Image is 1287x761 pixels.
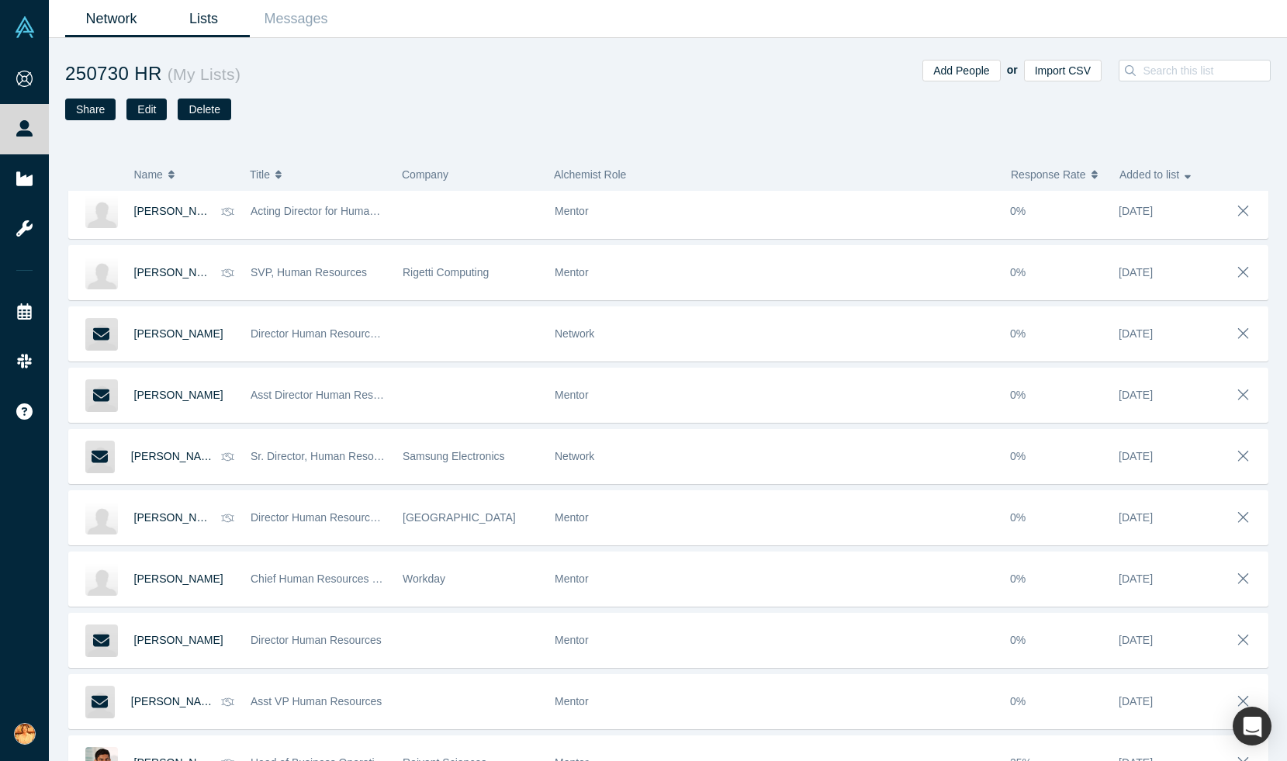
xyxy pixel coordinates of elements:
[85,257,118,289] img: Jackie Kaweck's Profile Image
[555,266,589,278] span: Mentor
[251,695,382,707] span: Asst VP Human Resources
[1119,572,1153,585] span: [DATE]
[555,389,589,401] span: Mentor
[134,572,223,585] a: [PERSON_NAME]
[251,389,436,401] span: Asst Director Human Resources Mgmt
[1119,450,1153,462] span: [DATE]
[554,168,626,181] span: Alchemist Role
[555,634,589,646] span: Mentor
[134,511,223,524] a: [PERSON_NAME]
[1119,327,1153,340] span: [DATE]
[1119,511,1153,524] span: [DATE]
[251,450,562,462] span: Sr. Director, Human Resources, Media Solutions Center America
[403,572,445,585] span: Workday
[85,563,118,596] img: Ashley Goldsmith's Profile Image
[85,195,118,228] img: Cynthia Carreno's Profile Image
[65,99,116,120] button: Share
[162,65,241,83] small: ( My Lists )
[1119,389,1153,401] span: [DATE]
[1011,158,1103,191] button: Response Rate
[1119,695,1153,707] span: [DATE]
[1119,634,1153,646] span: [DATE]
[178,99,230,120] button: Delete
[134,327,223,340] a: [PERSON_NAME]
[555,572,589,585] span: Mentor
[1010,450,1026,462] span: 0%
[134,389,223,401] a: [PERSON_NAME]
[250,158,386,191] button: Title
[251,327,436,340] span: Director Human Resources/Risk Mgmt
[251,205,431,217] span: Acting Director for Human Resources
[1007,64,1018,76] b: or
[555,205,589,217] span: Mentor
[85,502,118,534] img: Elizabeth Soroka's Profile Image
[1011,158,1086,191] span: Response Rate
[1010,572,1026,585] span: 0%
[555,450,594,462] span: Network
[131,695,220,707] a: [PERSON_NAME]
[922,60,1000,81] button: Add People
[134,634,223,646] a: [PERSON_NAME]
[14,723,36,745] img: Sumina Koiso's Account
[251,266,367,278] span: SVP, Human Resources
[251,511,486,524] span: Director Human Resources and Academic Affairs
[250,158,270,191] span: Title
[1010,327,1026,340] span: 0%
[403,511,516,524] span: [GEOGRAPHIC_DATA]
[1010,205,1026,217] span: 0%
[65,1,157,37] a: Network
[1119,266,1153,278] span: [DATE]
[134,158,234,191] button: Name
[1119,158,1179,191] span: Added to list
[126,99,167,120] button: Edit
[1119,205,1153,217] span: [DATE]
[1010,511,1026,524] span: 0%
[157,1,250,37] a: Lists
[403,450,505,462] span: Samsung Electronics
[1024,60,1102,81] button: Import CSV
[250,1,342,37] a: Messages
[14,16,36,38] img: Alchemist Vault Logo
[403,266,489,278] span: Rigetti Computing
[1010,695,1026,707] span: 0%
[1010,389,1026,401] span: 0%
[555,695,589,707] span: Mentor
[134,266,223,278] a: [PERSON_NAME]
[251,572,403,585] span: Chief Human Resources Officer
[1119,158,1212,191] button: Added to list
[131,450,220,462] a: [PERSON_NAME]
[134,205,223,217] a: [PERSON_NAME]
[65,60,668,88] h1: 250730 HR
[555,511,589,524] span: Mentor
[134,158,163,191] span: Name
[251,634,382,646] span: Director Human Resources
[1010,634,1026,646] span: 0%
[1141,61,1280,81] input: Search this list
[555,327,594,340] span: Network
[1010,266,1026,278] span: 0%
[402,168,448,181] span: Company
